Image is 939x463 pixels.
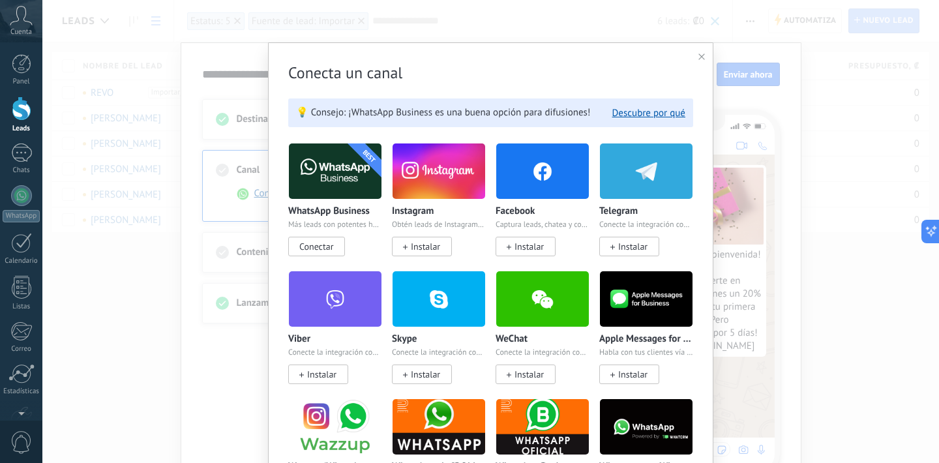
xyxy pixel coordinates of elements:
[288,271,392,398] div: Viber
[392,348,486,357] p: Conecte la integración con su bot corporativo y comunique con sus clientes directamente de [GEOGR...
[496,267,589,331] img: wechat.png
[411,241,440,252] span: Instalar
[599,143,693,271] div: Telegram
[600,267,693,331] img: logo_main.png
[496,348,589,357] p: Conecte la integración con su bot corporativo y comunique con sus clientes directamente de [GEOGR...
[618,241,648,252] span: Instalar
[392,206,434,217] p: Instagram
[288,220,382,230] p: Más leads con potentes herramientas de WhatsApp
[618,368,648,380] span: Instalar
[288,143,392,271] div: WhatsApp Business
[496,140,589,203] img: facebook.png
[599,206,638,217] p: Telegram
[599,220,693,230] p: Conecte la integración con su bot corporativo y comunique con sus clientes directamente de [GEOGR...
[392,143,496,271] div: Instagram
[599,271,693,398] div: Apple Messages for Business
[307,368,336,380] span: Instalar
[496,271,599,398] div: WeChat
[514,368,544,380] span: Instalar
[3,166,40,175] div: Chats
[10,28,32,37] span: Cuenta
[496,395,589,458] img: logo_main.png
[496,143,599,271] div: Facebook
[600,140,693,203] img: telegram.png
[288,63,693,83] h3: Conecta un canal
[3,303,40,311] div: Listas
[3,78,40,86] div: Panel
[496,206,535,217] p: Facebook
[392,220,486,230] p: Obtén leads de Instagram y mantente conectado sin salir de [GEOGRAPHIC_DATA]
[496,220,589,230] p: Captura leads, chatea y conecta con ellos
[288,348,382,357] p: Conecte la integración con su bot corporativo y comunique con sus clientes directamente de [GEOGR...
[289,267,381,331] img: viber.png
[3,257,40,265] div: Calendario
[3,345,40,353] div: Correo
[411,368,440,380] span: Instalar
[393,395,485,458] img: logo_main.png
[296,106,590,119] span: 💡 Consejo: ¡WhatsApp Business es una buena opción para difusiones!
[393,140,485,203] img: instagram.png
[514,241,544,252] span: Instalar
[392,271,496,398] div: Skype
[3,387,40,396] div: Estadísticas
[393,267,485,331] img: skype.png
[496,334,528,345] p: WeChat
[289,140,381,203] img: logo_main.png
[330,117,408,196] div: BEST
[599,348,693,357] p: Habla con tus clientes vía iMessage
[288,334,310,345] p: Viber
[299,241,333,252] span: Conectar
[3,125,40,133] div: Leads
[289,395,381,458] img: logo_main.png
[600,395,693,458] img: logo_main.png
[612,107,685,119] button: Descubre por qué
[3,210,40,222] div: WhatsApp
[599,334,693,345] p: Apple Messages for Business
[392,334,417,345] p: Skype
[288,206,370,217] p: WhatsApp Business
